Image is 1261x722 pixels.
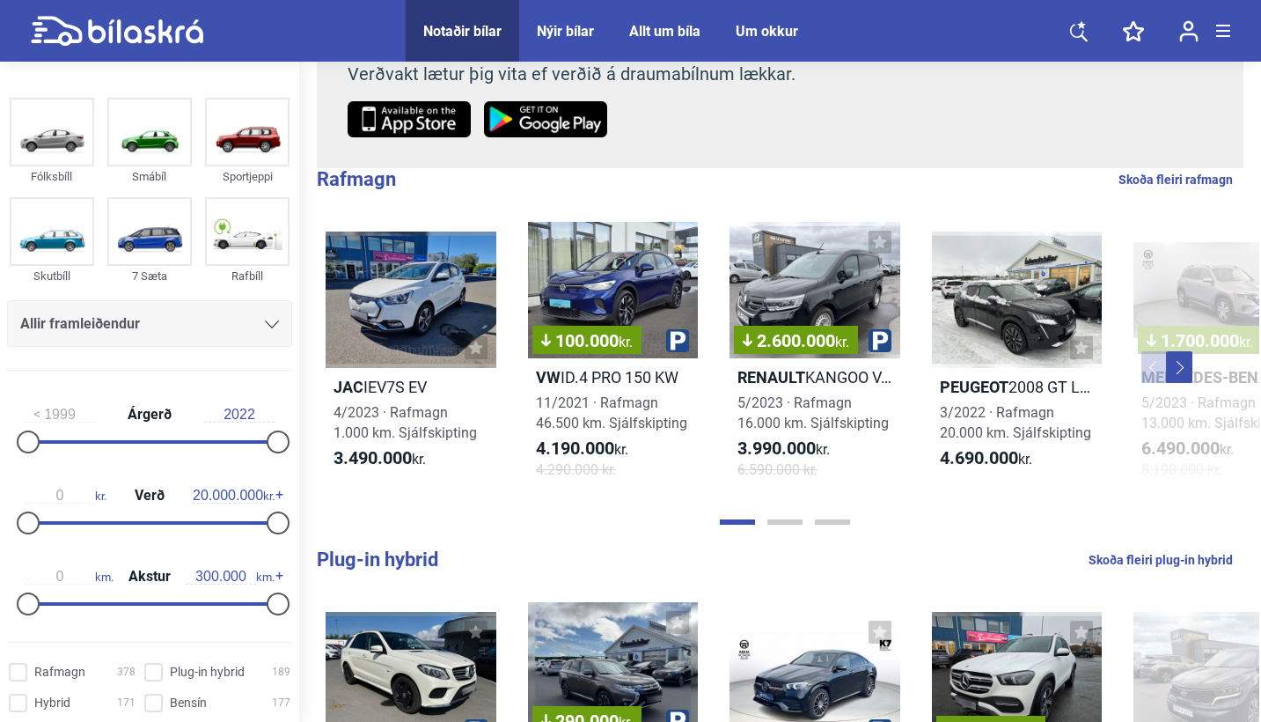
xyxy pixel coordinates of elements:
span: 2.600.000 [743,332,849,350]
b: VW [536,368,561,387]
b: Peugeot [940,378,1008,396]
span: km. [25,569,114,585]
span: 189 [272,663,290,681]
h2: ID.4 PRO 150 KW [528,367,699,387]
span: kr. [1141,438,1234,460]
b: 4.690.000 [940,447,1018,468]
div: Fólksbíll [10,166,94,187]
a: Skoða fleiri rafmagn [1118,168,1233,191]
span: km. [186,569,275,585]
button: Page 2 [767,519,803,525]
span: kr. [1239,334,1253,350]
img: user-login.svg [1179,20,1199,42]
span: kr. [334,448,426,469]
span: 4/2023 · Rafmagn 1.000 km. Sjálfskipting [334,404,477,441]
a: Um okkur [736,23,798,40]
span: 6.590.000 kr. [737,460,817,480]
b: Rafmagn [317,168,396,190]
a: Allt um bíla [629,23,700,40]
h2: 2008 GT LINE [932,377,1103,397]
div: Skutbíll [10,266,94,286]
a: Skoða fleiri plug-in hybrid [1089,549,1233,571]
span: Plug-in hybrid [170,663,245,681]
span: kr. [737,438,830,460]
span: Allir framleiðendur [20,312,140,336]
span: kr. [619,334,633,350]
div: Smábíl [107,166,192,187]
a: JacIEV7S EV4/2023 · Rafmagn1.000 km. Sjálfskipting3.490.000kr. [326,222,496,496]
b: 4.190.000 [536,438,614,459]
button: Page 3 [815,519,850,525]
span: 11/2021 · Rafmagn 46.500 km. Sjálfskipting [536,394,687,431]
button: Previous [1141,351,1168,383]
span: 3/2022 · Rafmagn 20.000 km. Sjálfskipting [940,404,1091,441]
h2: KANGOO VAN E-TECH 45KWH [729,367,900,387]
b: Plug-in hybrid [317,549,438,571]
div: Rafbíll [205,266,290,286]
b: 3.490.000 [334,447,412,468]
b: Jac [334,378,363,396]
span: 4.290.000 kr. [536,460,616,480]
span: 171 [117,694,136,712]
span: Bensín [170,694,207,712]
span: 378 [117,663,136,681]
span: 177 [272,694,290,712]
button: Next [1166,351,1192,383]
span: 1.700.000 [1147,332,1253,350]
h2: IEV7S EV [326,377,496,397]
span: Rafmagn [34,663,85,681]
a: 100.000kr.VWID.4 PRO 150 KW11/2021 · Rafmagn46.500 km. Sjálfskipting4.190.000kr.4.290.000 kr. [528,222,699,496]
button: Page 1 [720,519,755,525]
span: Árgerð [123,408,176,422]
span: kr. [536,438,628,460]
span: Akstur [124,570,175,584]
b: 3.990.000 [737,438,816,459]
span: kr. [25,488,106,504]
span: 100.000 [541,332,633,350]
span: 8.190.000 kr. [1141,460,1221,480]
a: Peugeot2008 GT LINE3/2022 · Rafmagn20.000 km. Sjálfskipting4.690.000kr. [932,222,1103,496]
div: 7 Sæta [107,266,192,286]
a: Notaðir bílar [423,23,502,40]
span: kr. [835,334,849,350]
a: Nýir bílar [537,23,594,40]
span: Hybrid [34,694,70,712]
b: 6.490.000 [1141,438,1220,459]
span: kr. [193,488,275,504]
span: Verð [130,489,169,503]
span: 5/2023 · Rafmagn 16.000 km. Sjálfskipting [737,394,889,431]
div: Sportjeppi [205,166,290,187]
span: kr. [940,448,1032,469]
p: Verðvakt lætur þig vita ef verðið á draumabílnum lækkar. [348,63,841,85]
b: Renault [737,368,805,387]
a: 2.600.000kr.RenaultKANGOO VAN E-TECH 45KWH5/2023 · Rafmagn16.000 km. Sjálfskipting3.990.000kr.6.5... [729,222,900,496]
